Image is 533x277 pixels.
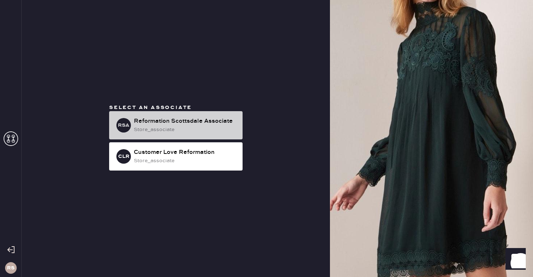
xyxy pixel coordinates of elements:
[118,123,129,128] h3: RSA
[7,265,15,270] h3: RS
[134,117,237,126] div: Reformation Scottsdale Associate
[118,154,129,159] h3: CLR
[109,104,192,111] span: Select an associate
[499,244,530,276] iframe: Front Chat
[134,157,237,165] div: store_associate
[134,148,237,157] div: Customer Love Reformation
[134,126,237,134] div: store_associate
